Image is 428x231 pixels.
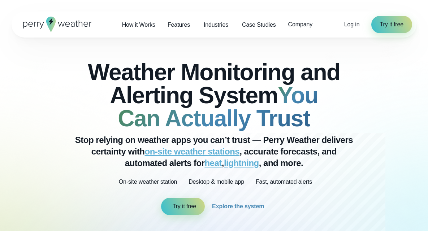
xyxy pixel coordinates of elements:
a: heat [204,158,221,168]
h2: Weather Monitoring and Alerting System [46,61,382,130]
span: Try it free [380,20,403,29]
span: Log in [344,21,360,27]
span: Features [168,21,190,29]
span: Company [288,20,313,29]
p: Fast, automated alerts [256,178,312,186]
span: Industries [204,21,228,29]
span: How it Works [122,21,155,29]
p: Stop relying on weather apps you can’t trust — Perry Weather delivers certainty with , accurate f... [69,134,358,169]
p: On-site weather station [119,178,177,186]
a: Explore the system [212,198,267,215]
a: on-site weather stations [144,147,239,156]
span: Case Studies [242,21,276,29]
p: Desktop & mobile app [189,178,244,186]
strong: You Can Actually Trust [118,82,318,131]
a: lightning [224,158,259,168]
a: How it Works [116,17,161,32]
a: Try it free [161,198,205,215]
span: Explore the system [212,202,264,211]
span: Try it free [173,202,196,211]
a: Try it free [371,16,412,33]
a: Case Studies [236,17,282,32]
a: Log in [344,20,360,29]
